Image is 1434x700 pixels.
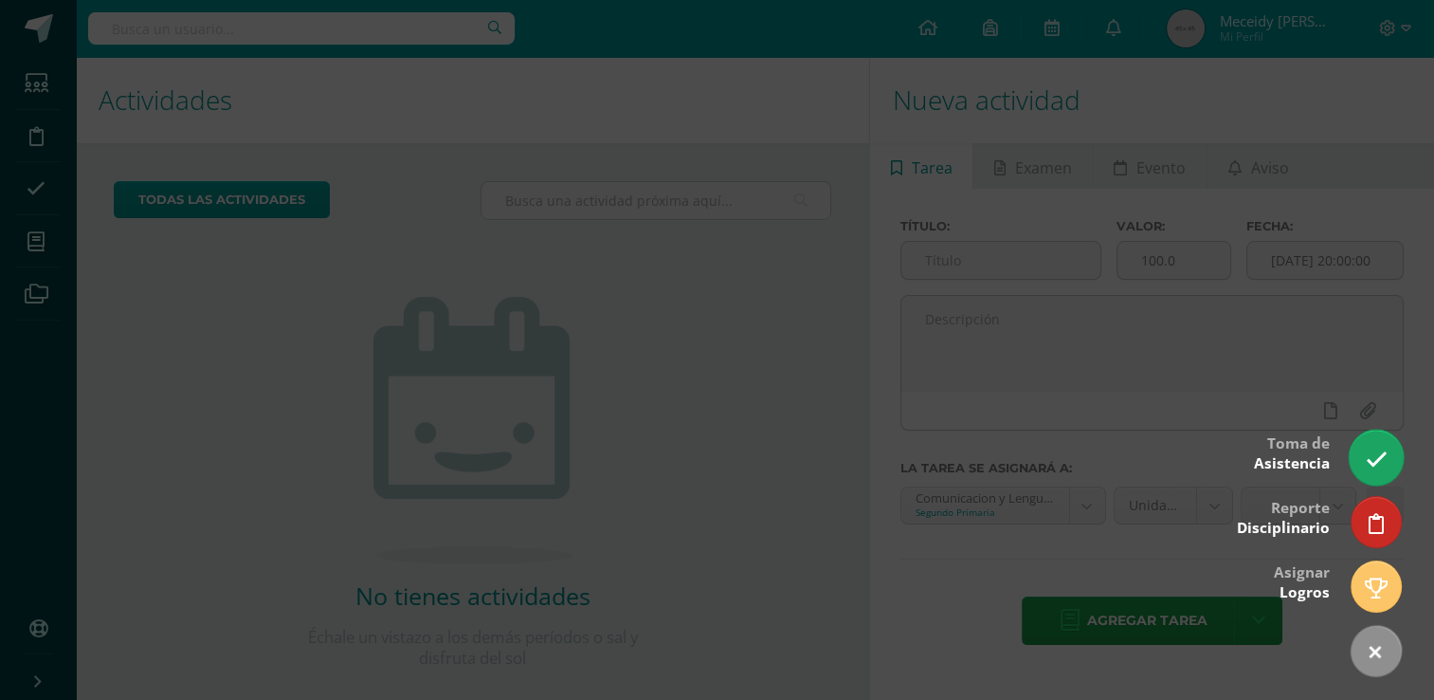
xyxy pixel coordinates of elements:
[1237,518,1330,538] span: Disciplinario
[1237,486,1330,547] div: Reporte
[1280,582,1330,602] span: Logros
[1254,421,1330,483] div: Toma de
[1274,550,1330,612] div: Asignar
[1254,453,1330,473] span: Asistencia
